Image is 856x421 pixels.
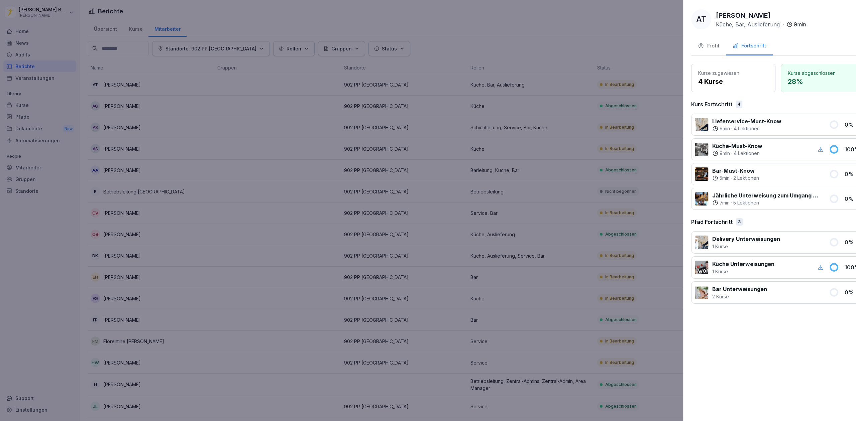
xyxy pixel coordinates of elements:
div: · [712,125,781,132]
p: Küche-Must-Know [712,142,762,150]
p: 5 Lektionen [733,199,759,206]
p: 1 Kurse [712,268,774,275]
p: 2 Lektionen [733,175,759,181]
p: [PERSON_NAME] [716,10,771,20]
button: Profil [691,37,726,55]
p: 2 Kurse [712,293,767,300]
div: · [712,199,821,206]
p: 9 min [794,20,806,28]
p: 7 min [720,199,730,206]
p: Pfad Fortschritt [691,218,733,226]
p: Bar Unterweisungen [712,285,767,293]
p: Kurse zugewiesen [698,69,768,77]
p: 9 min [720,125,730,132]
p: 4 Lektionen [734,125,760,132]
div: 3 [736,218,743,226]
p: 9 min [720,150,730,157]
p: Kurs Fortschritt [691,100,732,108]
div: 4 [736,101,742,108]
p: Küche, Bar, Auslieferung [716,20,780,28]
p: 4 Lektionen [734,150,760,157]
p: Bar-Must-Know [712,167,759,175]
div: · [712,150,762,157]
div: Profil [698,42,719,50]
div: AT [691,9,711,29]
div: · [712,175,759,181]
p: 4 Kurse [698,77,768,87]
p: Jährliche Unterweisung zum Umgang mit Schankanlagen [712,191,821,199]
button: Fortschritt [726,37,773,55]
p: Delivery Unterweisungen [712,235,780,243]
div: · [716,20,806,28]
p: 5 min [720,175,730,181]
p: Lieferservice-Must-Know [712,117,781,125]
p: Küche Unterweisungen [712,260,774,268]
div: Fortschritt [733,42,766,50]
p: 1 Kurse [712,243,780,250]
